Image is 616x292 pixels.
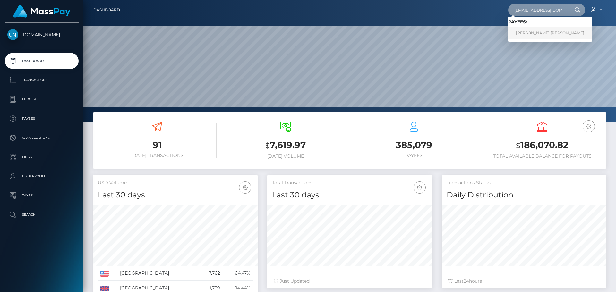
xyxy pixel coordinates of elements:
a: Search [5,207,79,223]
img: MassPay Logo [13,5,70,18]
p: Search [7,210,76,220]
h4: Last 30 days [98,189,253,201]
a: Taxes [5,188,79,204]
img: GB.png [100,286,109,291]
input: Search... [508,4,569,16]
h4: Last 30 days [272,189,427,201]
h4: Daily Distribution [447,189,602,201]
a: Payees [5,111,79,127]
h6: [DATE] Transactions [98,153,217,158]
h6: Payees [355,153,473,158]
p: Links [7,152,76,162]
img: US.png [100,271,109,277]
h6: Total Available Balance for Payouts [483,154,602,159]
a: User Profile [5,168,79,184]
h3: 91 [98,139,217,151]
div: Just Updated [274,278,425,285]
a: Dashboard [5,53,79,69]
h5: Transactions Status [447,180,602,186]
small: $ [516,141,520,150]
p: Payees [7,114,76,123]
img: Unlockt.me [7,29,18,40]
p: Transactions [7,75,76,85]
a: Ledger [5,91,79,107]
h3: 186,070.82 [483,139,602,152]
a: Links [5,149,79,165]
p: Taxes [7,191,76,200]
h5: Total Transactions [272,180,427,186]
span: 24 [464,278,469,284]
p: Dashboard [7,56,76,66]
p: Cancellations [7,133,76,143]
p: User Profile [7,171,76,181]
small: $ [265,141,270,150]
h3: 7,619.97 [226,139,345,152]
h6: [DATE] Volume [226,154,345,159]
td: 64.47% [222,266,253,281]
div: Last hours [448,278,600,285]
a: Transactions [5,72,79,88]
p: Ledger [7,95,76,104]
a: Cancellations [5,130,79,146]
h5: USD Volume [98,180,253,186]
td: [GEOGRAPHIC_DATA] [118,266,199,281]
a: [PERSON_NAME] [PERSON_NAME] [508,27,592,39]
h3: 385,079 [355,139,473,151]
td: 7,762 [199,266,222,281]
span: [DOMAIN_NAME] [5,32,79,38]
a: Dashboard [93,3,120,17]
h6: Payees: [508,19,592,25]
